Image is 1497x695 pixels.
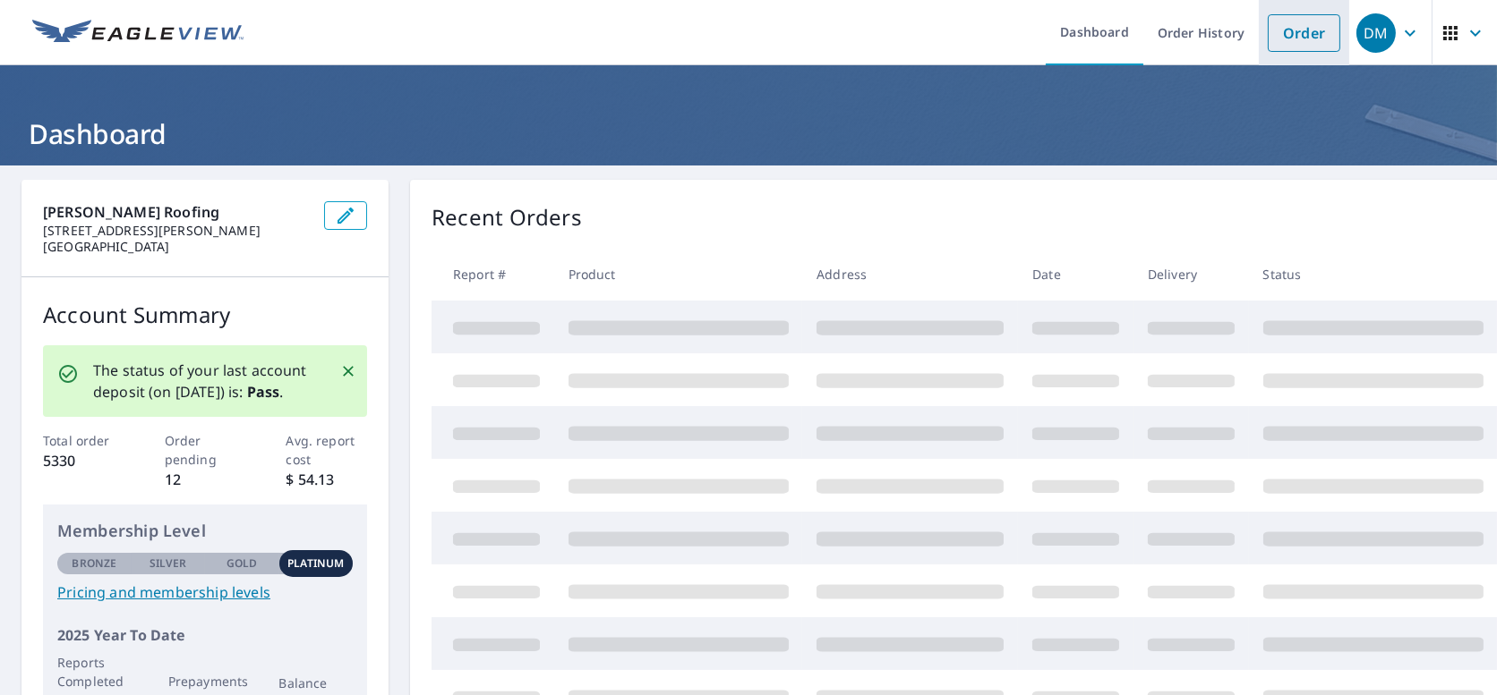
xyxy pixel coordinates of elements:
[1268,14,1340,52] a: Order
[432,201,582,233] p: Recent Orders
[802,248,1018,301] th: Address
[227,555,257,572] p: Gold
[1356,13,1396,53] div: DM
[554,248,803,301] th: Product
[43,223,310,239] p: [STREET_ADDRESS][PERSON_NAME]
[57,519,353,543] p: Membership Level
[57,581,353,603] a: Pricing and membership levels
[72,555,116,572] p: Bronze
[165,431,246,469] p: Order pending
[168,672,243,691] p: Prepayments
[337,360,360,383] button: Close
[287,555,344,572] p: Platinum
[43,299,367,331] p: Account Summary
[21,115,1476,152] h1: Dashboard
[93,360,319,403] p: The status of your last account deposit (on [DATE]) is: .
[165,469,246,490] p: 12
[150,555,187,572] p: Silver
[247,382,280,402] b: Pass
[287,431,368,469] p: Avg. report cost
[279,674,354,692] p: Balance
[287,469,368,490] p: $ 54.13
[1133,248,1249,301] th: Delivery
[43,431,124,450] p: Total order
[57,624,353,646] p: 2025 Year To Date
[432,248,554,301] th: Report #
[43,450,124,471] p: 5330
[43,201,310,223] p: [PERSON_NAME] Roofing
[57,653,132,691] p: Reports Completed
[43,239,310,255] p: [GEOGRAPHIC_DATA]
[32,20,244,47] img: EV Logo
[1018,248,1133,301] th: Date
